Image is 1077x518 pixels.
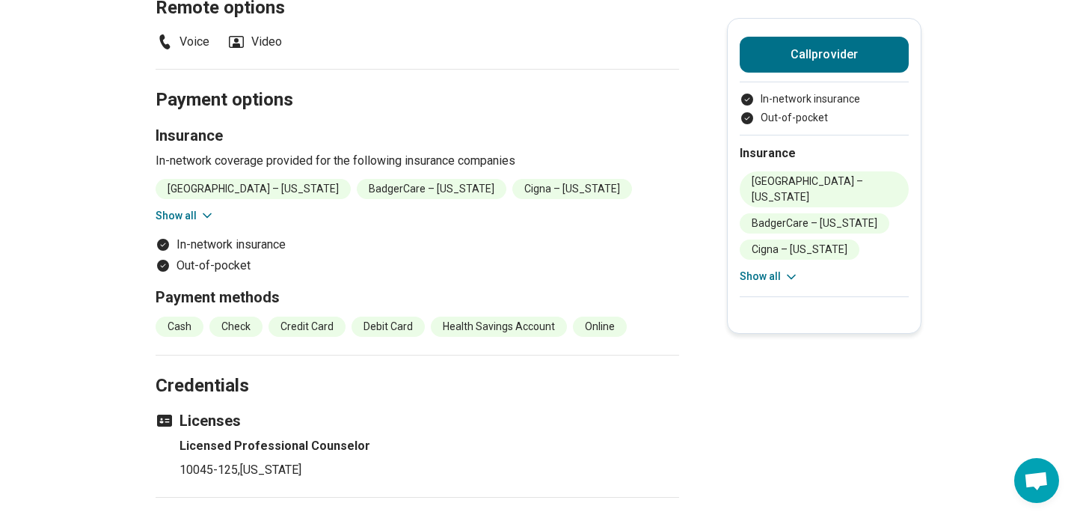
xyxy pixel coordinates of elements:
[156,236,679,275] ul: Payment options
[156,257,679,275] li: Out-of-pocket
[740,91,909,107] li: In-network insurance
[1014,458,1059,503] div: Open chat
[740,37,909,73] button: Callprovider
[740,213,889,234] li: BadgerCare – [US_STATE]
[740,171,909,207] li: [GEOGRAPHIC_DATA] – [US_STATE]
[156,125,679,146] h3: Insurance
[238,463,301,477] span: , [US_STATE]
[156,410,679,431] h3: Licenses
[352,317,425,337] li: Debit Card
[740,144,909,162] h2: Insurance
[431,317,567,337] li: Health Savings Account
[512,179,632,199] li: Cigna – [US_STATE]
[156,317,203,337] li: Cash
[740,269,799,284] button: Show all
[156,338,679,399] h2: Credentials
[156,52,679,113] h2: Payment options
[740,91,909,126] ul: Payment options
[740,110,909,126] li: Out-of-pocket
[156,208,215,224] button: Show all
[740,240,859,260] li: Cigna – [US_STATE]
[179,461,679,479] p: 10045-125
[209,317,263,337] li: Check
[156,236,679,254] li: In-network insurance
[227,33,282,51] li: Video
[357,179,506,199] li: BadgerCare – [US_STATE]
[573,317,627,337] li: Online
[156,287,679,308] h3: Payment methods
[156,33,209,51] li: Voice
[156,179,351,199] li: [GEOGRAPHIC_DATA] – [US_STATE]
[269,317,346,337] li: Credit Card
[179,437,679,455] h4: Licensed Professional Counselor
[156,152,679,170] p: In-network coverage provided for the following insurance companies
